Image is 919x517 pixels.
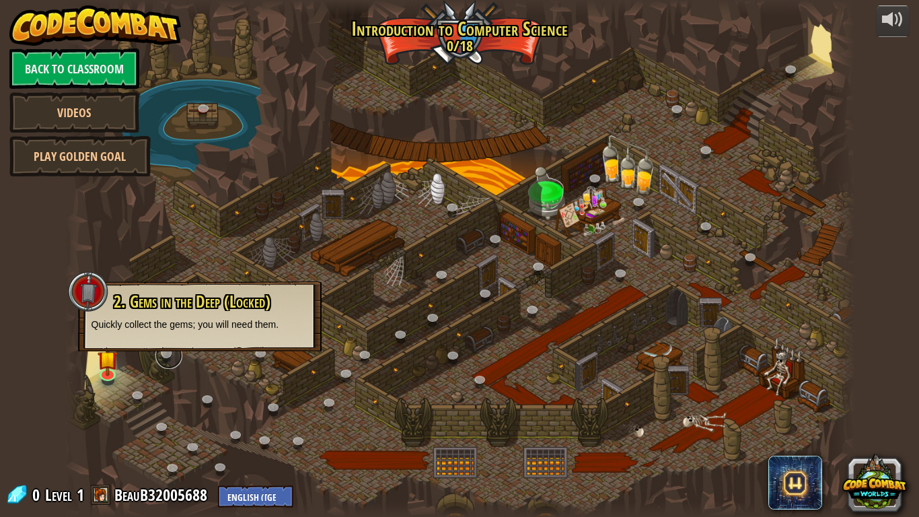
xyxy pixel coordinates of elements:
[9,136,151,176] a: Play Golden Goal
[45,484,72,506] span: Level
[9,48,139,89] a: Back to Classroom
[114,290,270,313] span: 2. Gems in the Deep (Locked)
[114,484,211,506] a: BeauB32005688
[9,92,139,133] a: Videos
[32,484,44,506] span: 0
[876,5,910,37] button: Adjust volume
[77,484,84,506] span: 1
[98,341,118,376] img: level-banner-started.png
[91,318,308,331] p: Quickly collect the gems; you will need them.
[9,5,182,46] img: CodeCombat - Learn how to code by playing a game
